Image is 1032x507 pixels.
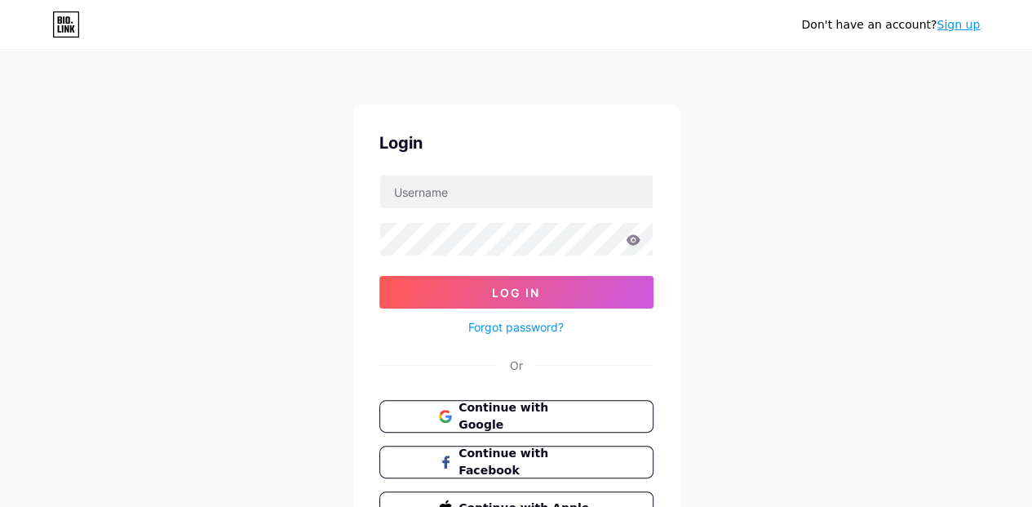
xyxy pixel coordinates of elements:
[458,445,593,479] span: Continue with Facebook
[458,399,593,434] span: Continue with Google
[380,176,653,208] input: Username
[468,318,564,336] a: Forgot password?
[510,357,523,374] div: Or
[801,16,980,33] div: Don't have an account?
[379,400,653,433] button: Continue with Google
[492,286,540,300] span: Log In
[379,446,653,478] button: Continue with Facebook
[379,131,653,155] div: Login
[937,18,980,31] a: Sign up
[379,276,653,309] button: Log In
